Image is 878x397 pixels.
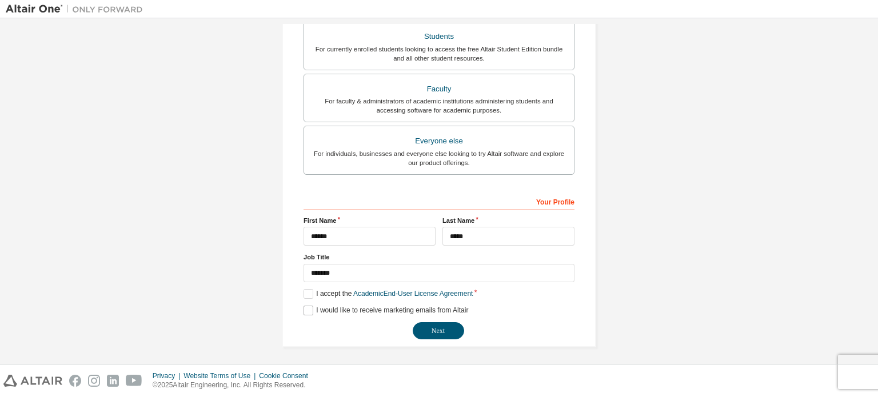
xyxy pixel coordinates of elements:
[353,290,473,298] a: Academic End-User License Agreement
[3,375,62,387] img: altair_logo.svg
[153,371,183,380] div: Privacy
[126,375,142,387] img: youtube.svg
[442,216,574,225] label: Last Name
[311,149,567,167] div: For individuals, businesses and everyone else looking to try Altair software and explore our prod...
[304,216,436,225] label: First Name
[107,375,119,387] img: linkedin.svg
[304,289,473,299] label: I accept the
[304,306,468,315] label: I would like to receive marketing emails from Altair
[259,371,314,380] div: Cookie Consent
[183,371,259,380] div: Website Terms of Use
[304,192,574,210] div: Your Profile
[88,375,100,387] img: instagram.svg
[304,252,574,262] label: Job Title
[311,29,567,45] div: Students
[413,322,464,339] button: Next
[6,3,149,15] img: Altair One
[153,380,315,390] p: © 2025 Altair Engineering, Inc. All Rights Reserved.
[69,375,81,387] img: facebook.svg
[311,97,567,115] div: For faculty & administrators of academic institutions administering students and accessing softwa...
[311,81,567,97] div: Faculty
[311,45,567,63] div: For currently enrolled students looking to access the free Altair Student Edition bundle and all ...
[311,133,567,149] div: Everyone else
